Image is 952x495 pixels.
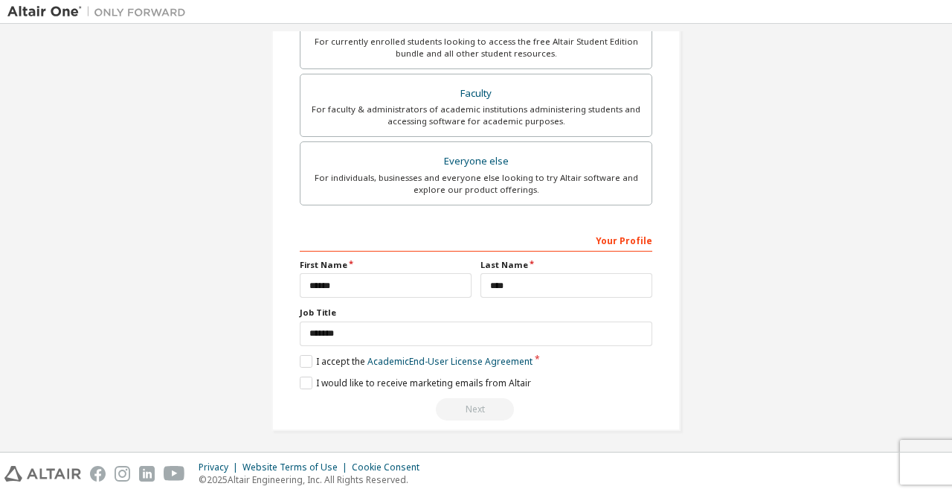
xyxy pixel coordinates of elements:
p: © 2025 Altair Engineering, Inc. All Rights Reserved. [199,473,428,486]
label: Job Title [300,307,652,319]
a: Academic End-User License Agreement [367,355,533,368]
img: altair_logo.svg [4,466,81,482]
img: instagram.svg [115,466,130,482]
img: Altair One [7,4,193,19]
div: Your Profile [300,228,652,252]
div: For currently enrolled students looking to access the free Altair Student Edition bundle and all ... [309,36,643,60]
img: linkedin.svg [139,466,155,482]
div: Privacy [199,462,242,473]
label: Last Name [480,259,652,271]
div: Website Terms of Use [242,462,352,473]
img: youtube.svg [164,466,185,482]
div: For individuals, businesses and everyone else looking to try Altair software and explore our prod... [309,172,643,196]
label: I accept the [300,355,533,368]
label: First Name [300,259,472,271]
div: Faculty [309,83,643,104]
label: I would like to receive marketing emails from Altair [300,377,531,389]
div: Cookie Consent [352,462,428,473]
img: facebook.svg [90,466,106,482]
div: For faculty & administrators of academic institutions administering students and accessing softwa... [309,103,643,127]
div: Everyone else [309,151,643,172]
div: Email already exists [300,398,652,421]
